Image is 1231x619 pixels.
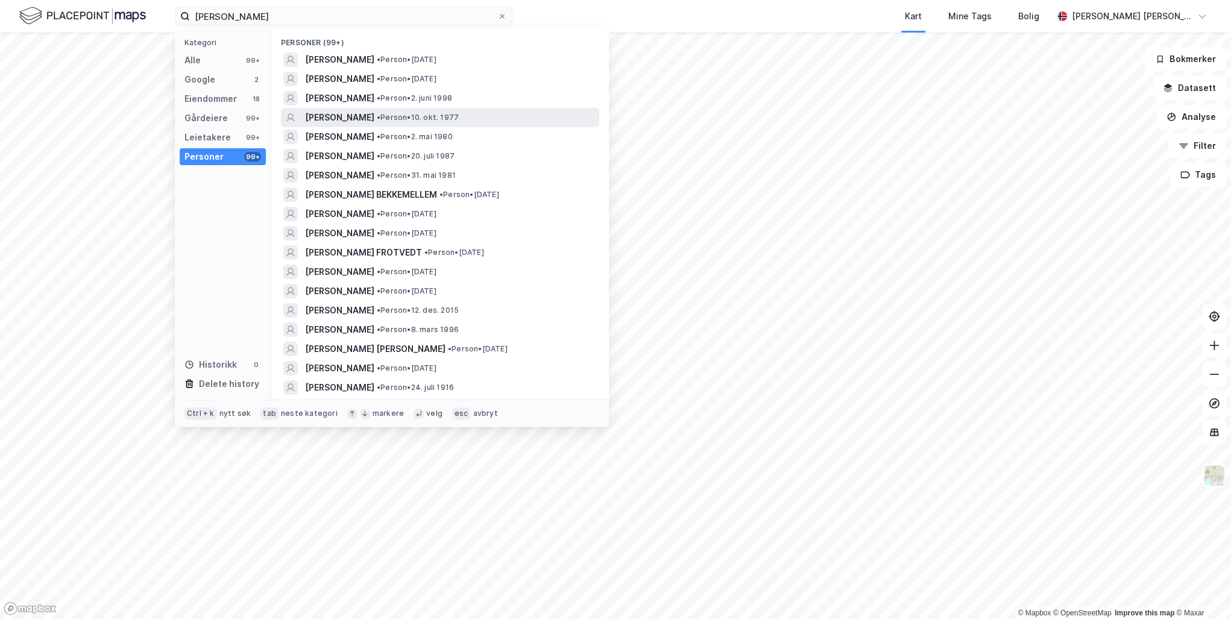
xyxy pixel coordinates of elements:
[305,52,374,67] span: [PERSON_NAME]
[305,265,374,279] span: [PERSON_NAME]
[184,149,224,164] div: Personer
[377,325,380,334] span: •
[377,209,436,219] span: Person • [DATE]
[184,111,228,125] div: Gårdeiere
[905,9,922,24] div: Kart
[305,245,422,260] span: [PERSON_NAME] FROTVEDT
[948,9,992,24] div: Mine Tags
[244,152,261,162] div: 99+
[1018,609,1051,617] a: Mapbox
[1072,9,1192,24] div: [PERSON_NAME] [PERSON_NAME]
[281,409,338,418] div: neste kategori
[251,94,261,104] div: 18
[1018,9,1039,24] div: Bolig
[377,325,459,335] span: Person • 8. mars 1996
[305,303,374,318] span: [PERSON_NAME]
[1168,134,1226,158] button: Filter
[1170,163,1226,187] button: Tags
[184,72,215,87] div: Google
[305,226,374,240] span: [PERSON_NAME]
[1053,609,1112,617] a: OpenStreetMap
[1203,464,1226,487] img: Z
[439,190,443,199] span: •
[424,248,484,257] span: Person • [DATE]
[1171,561,1231,619] iframe: Chat Widget
[1156,105,1226,129] button: Analyse
[184,130,231,145] div: Leietakere
[377,93,380,102] span: •
[377,132,453,142] span: Person • 2. mai 1980
[184,92,237,106] div: Eiendommer
[305,168,374,183] span: [PERSON_NAME]
[377,74,380,83] span: •
[184,357,237,372] div: Historikk
[377,55,380,64] span: •
[377,228,436,238] span: Person • [DATE]
[305,91,374,105] span: [PERSON_NAME]
[377,306,459,315] span: Person • 12. des. 2015
[377,267,436,277] span: Person • [DATE]
[244,55,261,65] div: 99+
[377,363,380,372] span: •
[377,383,380,392] span: •
[184,407,217,419] div: Ctrl + k
[377,306,380,315] span: •
[448,344,508,354] span: Person • [DATE]
[1153,76,1226,100] button: Datasett
[305,342,445,356] span: [PERSON_NAME] [PERSON_NAME]
[377,151,455,161] span: Person • 20. juli 1987
[377,286,380,295] span: •
[1145,47,1226,71] button: Bokmerker
[377,171,380,180] span: •
[305,322,374,337] span: [PERSON_NAME]
[305,284,374,298] span: [PERSON_NAME]
[377,113,380,122] span: •
[305,110,374,125] span: [PERSON_NAME]
[184,53,201,68] div: Alle
[377,55,436,64] span: Person • [DATE]
[377,171,456,180] span: Person • 31. mai 1981
[1171,561,1231,619] div: Kontrollprogram for chat
[377,267,380,276] span: •
[377,286,436,296] span: Person • [DATE]
[184,38,266,47] div: Kategori
[305,361,374,375] span: [PERSON_NAME]
[1115,609,1174,617] a: Improve this map
[424,248,428,257] span: •
[199,377,259,391] div: Delete history
[377,113,459,122] span: Person • 10. okt. 1977
[448,344,452,353] span: •
[244,113,261,123] div: 99+
[244,133,261,142] div: 99+
[305,187,437,202] span: [PERSON_NAME] BEKKEMELLEM
[473,409,497,418] div: avbryt
[426,409,442,418] div: velg
[377,74,436,84] span: Person • [DATE]
[377,151,380,160] span: •
[219,409,251,418] div: nytt søk
[190,7,497,25] input: Søk på adresse, matrikkel, gårdeiere, leietakere eller personer
[19,5,146,27] img: logo.f888ab2527a4732fd821a326f86c7f29.svg
[439,190,499,200] span: Person • [DATE]
[377,383,454,392] span: Person • 24. juli 1916
[251,75,261,84] div: 2
[305,207,374,221] span: [PERSON_NAME]
[305,130,374,144] span: [PERSON_NAME]
[271,28,609,50] div: Personer (99+)
[260,407,279,419] div: tab
[373,409,404,418] div: markere
[251,360,261,369] div: 0
[377,363,436,373] span: Person • [DATE]
[377,209,380,218] span: •
[452,407,471,419] div: esc
[305,380,374,395] span: [PERSON_NAME]
[377,132,380,141] span: •
[305,149,374,163] span: [PERSON_NAME]
[377,93,452,103] span: Person • 2. juni 1998
[4,602,57,615] a: Mapbox homepage
[377,228,380,237] span: •
[305,72,374,86] span: [PERSON_NAME]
